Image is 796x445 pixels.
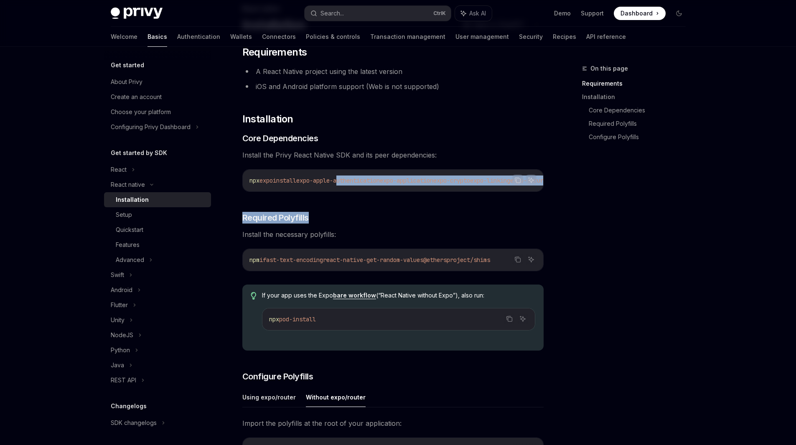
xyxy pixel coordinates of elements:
[279,315,316,323] span: pod-install
[230,27,252,47] a: Wallets
[111,418,157,428] div: SDK changelogs
[262,291,535,300] span: If your app uses the Expo (“React Native without Expo”), also run:
[455,27,509,47] a: User management
[116,195,149,205] div: Installation
[111,330,133,340] div: NodeJS
[104,237,211,252] a: Features
[111,148,167,158] h5: Get started by SDK
[111,107,171,117] div: Choose your platform
[269,315,279,323] span: npx
[148,27,167,47] a: Basics
[111,285,132,295] div: Android
[259,256,263,264] span: i
[582,90,692,104] a: Installation
[323,256,423,264] span: react-native-get-random-values
[526,175,537,186] button: Ask AI
[589,104,692,117] a: Core Dependencies
[111,60,144,70] h5: Get started
[470,177,510,184] span: expo-linking
[242,81,544,92] li: iOS and Android platform support (Web is not supported)
[296,177,380,184] span: expo-apple-authentication
[111,122,191,132] div: Configuring Privy Dashboard
[111,77,142,87] div: About Privy
[469,9,486,18] span: Ask AI
[111,165,127,175] div: React
[517,313,528,324] button: Ask AI
[116,240,140,250] div: Features
[621,9,653,18] span: Dashboard
[455,6,492,21] button: Ask AI
[614,7,666,20] a: Dashboard
[111,180,145,190] div: React native
[433,10,446,17] span: Ctrl K
[116,255,144,265] div: Advanced
[111,375,136,385] div: REST API
[116,210,132,220] div: Setup
[111,401,147,411] h5: Changelogs
[104,74,211,89] a: About Privy
[111,300,128,310] div: Flutter
[104,192,211,207] a: Installation
[306,27,360,47] a: Policies & controls
[242,387,296,407] button: Using expo/router
[111,345,130,355] div: Python
[242,229,544,240] span: Install the necessary polyfills:
[586,27,626,47] a: API reference
[242,149,544,161] span: Install the Privy React Native SDK and its peer dependencies:
[589,117,692,130] a: Required Polyfills
[423,256,490,264] span: @ethersproject/shims
[554,9,571,18] a: Demo
[104,104,211,120] a: Choose your platform
[504,313,515,324] button: Copy the contents from the code block
[242,46,307,59] span: Requirements
[104,222,211,237] a: Quickstart
[590,64,628,74] span: On this page
[111,27,137,47] a: Welcome
[177,27,220,47] a: Authentication
[104,207,211,222] a: Setup
[116,225,143,235] div: Quickstart
[320,8,344,18] div: Search...
[370,27,445,47] a: Transaction management
[333,292,376,299] a: bare workflow
[273,177,296,184] span: install
[249,256,259,264] span: npm
[242,417,544,429] span: Import the polyfills at the root of your application:
[111,92,162,102] div: Create an account
[242,132,318,144] span: Core Dependencies
[672,7,686,20] button: Toggle dark mode
[242,66,544,77] li: A React Native project using the latest version
[259,177,273,184] span: expo
[553,27,576,47] a: Recipes
[306,387,366,407] button: Without expo/router
[510,177,567,184] span: expo-secure-store
[512,175,523,186] button: Copy the contents from the code block
[305,6,451,21] button: Search...CtrlK
[111,270,124,280] div: Swift
[526,254,537,265] button: Ask AI
[581,9,604,18] a: Support
[512,254,523,265] button: Copy the contents from the code block
[242,212,309,224] span: Required Polyfills
[242,371,313,382] span: Configure Polyfills
[104,89,211,104] a: Create an account
[111,360,124,370] div: Java
[263,256,323,264] span: fast-text-encoding
[111,315,125,325] div: Unity
[251,292,257,300] svg: Tip
[582,77,692,90] a: Requirements
[589,130,692,144] a: Configure Polyfills
[262,27,296,47] a: Connectors
[249,177,259,184] span: npx
[433,177,470,184] span: expo-crypto
[111,8,163,19] img: dark logo
[519,27,543,47] a: Security
[242,112,293,126] span: Installation
[380,177,433,184] span: expo-application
